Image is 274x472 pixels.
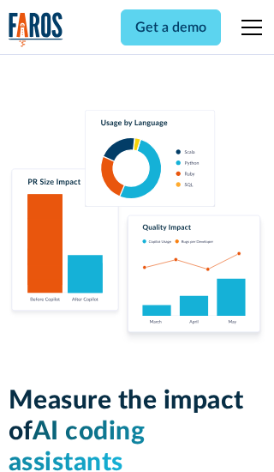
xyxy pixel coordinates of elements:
[9,110,266,344] img: Charts tracking GitHub Copilot's usage and impact on velocity and quality
[231,7,265,48] div: menu
[121,9,221,45] a: Get a demo
[9,12,63,47] img: Logo of the analytics and reporting company Faros.
[9,12,63,47] a: home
